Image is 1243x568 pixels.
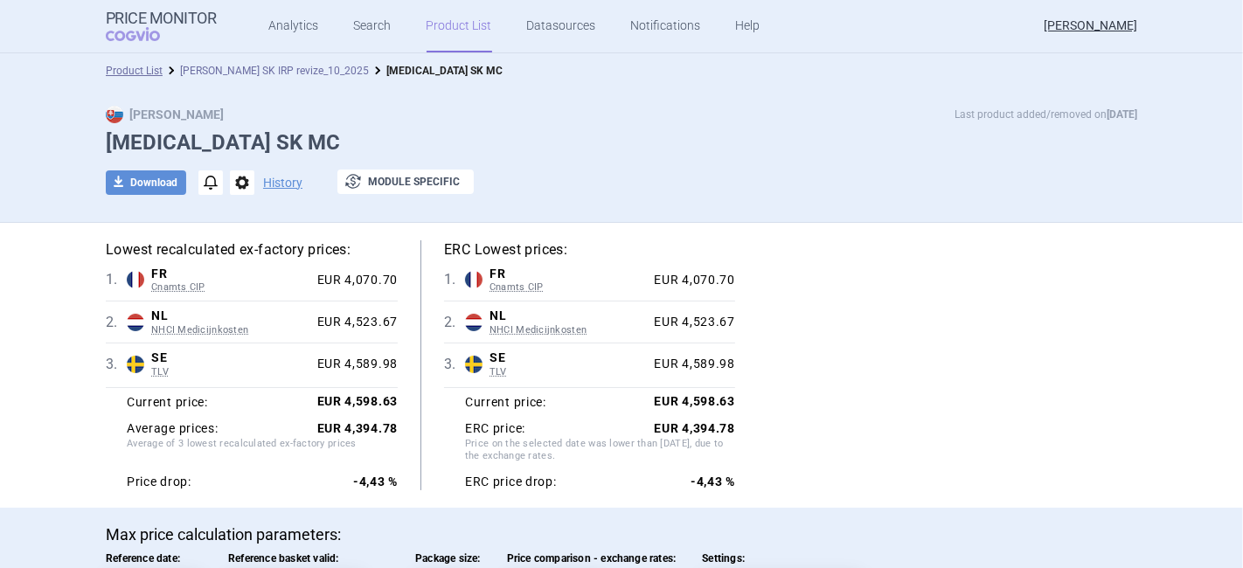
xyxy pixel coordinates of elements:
span: Price comparison - exchange rates: [507,552,677,565]
span: FR [490,267,648,282]
div: EUR 4,523.67 [648,315,735,330]
strong: EUR 4,598.63 [317,394,398,408]
div: EUR 4,589.98 [648,357,735,372]
strong: Current price: [127,395,208,409]
span: Price on the selected date was lower than [DATE], due to the exchange rates. [465,438,735,466]
img: France [465,271,483,288]
span: NL [151,308,310,324]
li: Product List [106,62,163,80]
img: Netherlands [127,314,144,331]
span: Reference basket valid: [228,552,389,565]
button: Module specific [337,170,474,194]
h5: ERC Lowest prices: [444,240,735,260]
span: 1 . [106,269,127,290]
span: NL [490,308,648,324]
p: Max price calculation parameters: [106,525,1137,544]
span: NHCI Medicijnkosten [151,324,310,336]
img: Sweden [127,356,144,373]
a: Price MonitorCOGVIO [106,10,217,43]
div: EUR 4,070.70 [648,273,735,288]
strong: ERC price: [465,421,525,437]
a: [PERSON_NAME] SK IRP revize_10_2025 [180,65,369,77]
strong: EUR 4,394.78 [317,421,398,435]
img: Sweden [465,356,483,373]
button: Download [106,170,186,195]
span: Average of 3 lowest recalculated ex-factory prices [127,438,398,466]
strong: Price Monitor [106,10,217,27]
span: 1 . [444,269,465,290]
span: 2 . [106,312,127,333]
a: Product List [106,65,163,77]
span: TLV [151,366,310,378]
strong: -4,43 % [691,474,735,488]
strong: -4,43 % [353,474,398,488]
span: Cnamts CIP [151,281,310,294]
strong: [PERSON_NAME] [106,107,224,121]
strong: Average prices: [127,421,219,437]
span: Settings: [702,552,863,565]
li: Calquence SK MC [369,62,503,80]
span: FR [151,267,310,282]
strong: EUR 4,394.78 [655,421,735,435]
div: EUR 4,523.67 [310,315,398,330]
button: History [263,177,302,189]
strong: ERC price drop: [465,474,557,490]
li: Pavla_ SK IRP revize_10_2025 [163,62,369,80]
strong: [DATE] [1107,108,1137,121]
span: 2 . [444,312,465,333]
h5: Lowest recalculated ex-factory prices: [106,240,398,260]
p: Last product added/removed on [955,106,1137,123]
h1: [MEDICAL_DATA] SK MC [106,130,1137,156]
span: Package size: [415,552,481,565]
img: SK [106,106,123,123]
span: SE [151,350,310,366]
img: Netherlands [465,314,483,331]
strong: Price drop: [127,474,191,490]
strong: Current price: [465,395,546,409]
div: EUR 4,589.98 [310,357,398,372]
span: Reference date: [106,552,202,565]
strong: EUR 4,598.63 [655,394,735,408]
img: France [127,271,144,288]
span: 3 . [106,354,127,375]
strong: [MEDICAL_DATA] SK MC [386,65,503,77]
span: COGVIO [106,27,184,41]
span: Cnamts CIP [490,281,648,294]
span: TLV [490,366,648,378]
span: SE [490,350,648,366]
div: EUR 4,070.70 [310,273,398,288]
span: NHCI Medicijnkosten [490,324,648,336]
span: 3 . [444,354,465,375]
